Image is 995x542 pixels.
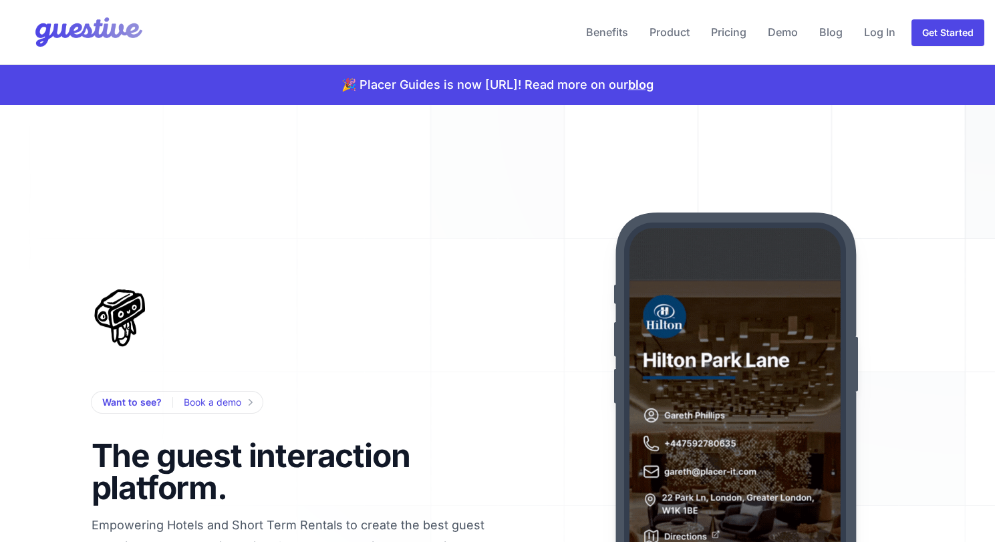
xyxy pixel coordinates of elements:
[762,16,803,48] a: Demo
[706,16,752,48] a: Pricing
[581,16,633,48] a: Benefits
[11,5,146,59] img: Your Company
[911,19,984,46] a: Get Started
[184,394,252,410] a: Book a demo
[628,78,654,92] a: blog
[859,16,901,48] a: Log In
[341,76,654,94] p: 🎉 Placer Guides is now [URL]! Read more on our
[92,440,434,504] h1: The guest interaction platform.
[644,16,695,48] a: Product
[814,16,848,48] a: Blog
